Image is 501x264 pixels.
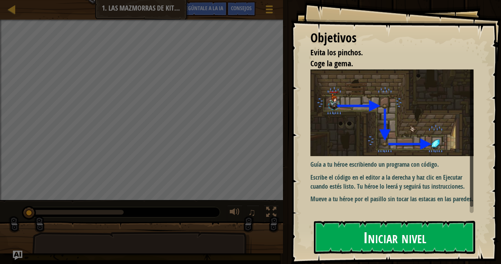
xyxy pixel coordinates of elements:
font: Objetivos [310,29,357,46]
button: Alterna pantalla completa. [263,205,279,221]
font: Evita los pinchos. [310,47,363,58]
font: Guía a tu héroe escribiendo un programa con código. [310,160,439,169]
font: Coge la gema. [310,58,353,69]
font: Mueve a tu héroe por el pasillo sin tocar las estacas en las paredes. [310,195,473,203]
button: Ajustar volúmen [227,205,243,221]
font: Pregúntale a la IA [180,4,223,12]
font: ♫ [248,206,256,218]
li: Coge la gema. [301,58,472,69]
button: Mostrar menú del juego [260,2,279,20]
button: Pregúntale a la IA [176,2,227,16]
font: Consejos [231,4,252,12]
button: Iniciar nivel [314,221,475,254]
li: Evita los pinchos. [301,47,472,58]
button: Pregúntale a la IA [13,251,22,260]
img: Mazmorras de Kithgard [310,69,479,156]
button: ♫ [247,205,260,221]
font: Escribe el código en el editor a la derecha y haz clic en Ejecutar cuando estés listo. Tu héroe l... [310,173,465,191]
font: Iniciar nivel [363,226,426,248]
